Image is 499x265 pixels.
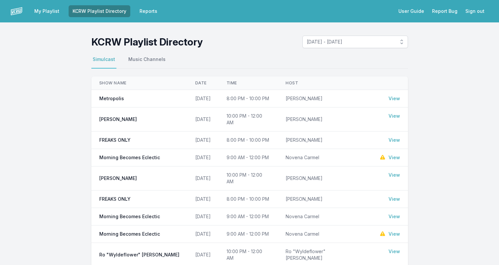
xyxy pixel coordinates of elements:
[99,196,131,202] span: FREAKS ONLY
[278,166,371,191] td: [PERSON_NAME]
[307,39,394,45] span: [DATE] - [DATE]
[389,95,400,102] a: View
[187,76,219,90] th: Date
[99,231,160,237] span: Morning Becomes Eclectic
[30,5,63,17] a: My Playlist
[99,251,179,258] span: Ro "Wyldeflower" [PERSON_NAME]
[278,90,371,107] td: [PERSON_NAME]
[187,90,219,107] td: [DATE]
[389,113,400,119] a: View
[99,175,137,182] span: [PERSON_NAME]
[278,191,371,208] td: [PERSON_NAME]
[219,208,278,225] td: 9:00 AM - 12:00 PM
[278,107,371,132] td: [PERSON_NAME]
[302,36,408,48] button: [DATE] - [DATE]
[278,149,371,166] td: Novena Carmel
[219,76,278,90] th: Time
[278,225,371,243] td: Novena Carmel
[99,116,137,123] span: [PERSON_NAME]
[219,149,278,166] td: 9:00 AM - 12:00 PM
[187,166,219,191] td: [DATE]
[187,107,219,132] td: [DATE]
[389,248,400,255] a: View
[219,107,278,132] td: 10:00 PM - 12:00 AM
[127,56,167,69] button: Music Channels
[91,36,203,48] h1: KCRW Playlist Directory
[11,5,22,17] img: logo-white-87cec1fa9cbef997252546196dc51331.png
[389,231,400,237] a: View
[219,191,278,208] td: 8:00 PM - 10:00 PM
[219,132,278,149] td: 8:00 PM - 10:00 PM
[278,132,371,149] td: [PERSON_NAME]
[99,154,160,161] span: Morning Becomes Eclectic
[136,5,161,17] a: Reports
[389,196,400,202] a: View
[219,166,278,191] td: 10:00 PM - 12:00 AM
[219,90,278,107] td: 8:00 PM - 10:00 PM
[389,213,400,220] a: View
[99,137,131,143] span: FREAKS ONLY
[99,213,160,220] span: Morning Becomes Eclectic
[99,95,124,102] span: Metropolis
[278,76,371,90] th: Host
[187,149,219,166] td: [DATE]
[389,154,400,161] a: View
[394,5,428,17] a: User Guide
[389,137,400,143] a: View
[428,5,461,17] a: Report Bug
[187,132,219,149] td: [DATE]
[219,225,278,243] td: 9:00 AM - 12:00 PM
[187,208,219,225] td: [DATE]
[389,172,400,178] a: View
[187,225,219,243] td: [DATE]
[461,5,488,17] button: Sign out
[278,208,371,225] td: Novena Carmel
[69,5,130,17] a: KCRW Playlist Directory
[91,56,116,69] button: Simulcast
[91,76,187,90] th: Show Name
[187,191,219,208] td: [DATE]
